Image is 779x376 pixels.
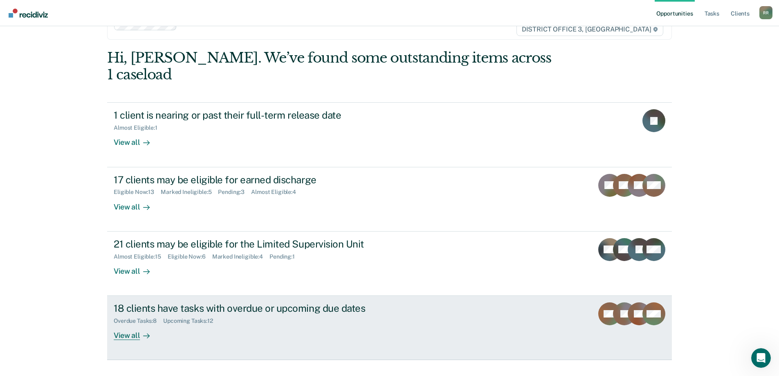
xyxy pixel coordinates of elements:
[114,189,161,196] div: Eligible Now : 13
[114,302,401,314] div: 18 clients have tasks with overdue or upcoming due dates
[114,260,159,276] div: View all
[114,109,401,121] div: 1 client is nearing or past their full-term release date
[212,253,269,260] div: Marked Ineligible : 4
[114,174,401,186] div: 17 clients may be eligible for earned discharge
[751,348,771,368] iframe: Intercom live chat
[107,232,672,296] a: 21 clients may be eligible for the Limited Supervision UnitAlmost Eligible:15Eligible Now:6Marked...
[114,124,164,131] div: Almost Eligible : 1
[759,6,772,19] button: Profile dropdown button
[516,23,663,36] span: DISTRICT OFFICE 3, [GEOGRAPHIC_DATA]
[163,317,220,324] div: Upcoming Tasks : 12
[269,253,301,260] div: Pending : 1
[168,253,212,260] div: Eligible Now : 6
[107,50,559,83] div: Hi, [PERSON_NAME]. We’ve found some outstanding items across 1 caseload
[114,253,168,260] div: Almost Eligible : 15
[114,196,159,212] div: View all
[114,131,159,147] div: View all
[114,317,163,324] div: Overdue Tasks : 8
[9,9,48,18] img: Recidiviz
[107,167,672,232] a: 17 clients may be eligible for earned dischargeEligible Now:13Marked Ineligible:5Pending:3Almost ...
[759,6,772,19] div: R R
[114,324,159,340] div: View all
[114,238,401,250] div: 21 clients may be eligible for the Limited Supervision Unit
[107,296,672,360] a: 18 clients have tasks with overdue or upcoming due datesOverdue Tasks:8Upcoming Tasks:12View all
[161,189,218,196] div: Marked Ineligible : 5
[251,189,303,196] div: Almost Eligible : 4
[107,102,672,167] a: 1 client is nearing or past their full-term release dateAlmost Eligible:1View all
[218,189,251,196] div: Pending : 3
